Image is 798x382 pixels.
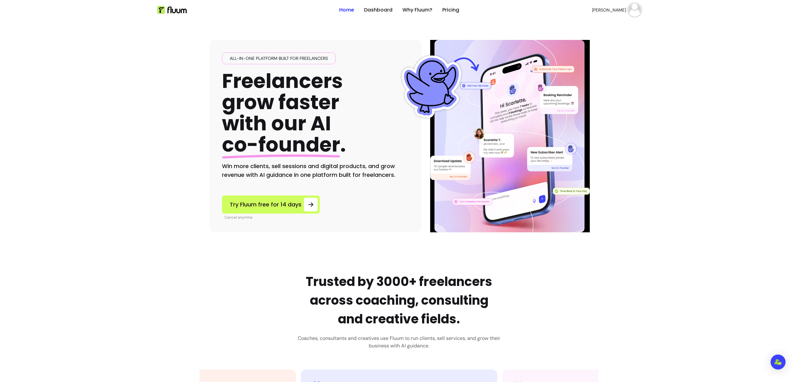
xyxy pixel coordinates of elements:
[224,215,320,220] p: Cancel anytime
[442,6,459,14] a: Pricing
[227,55,330,61] span: All-in-one platform built for freelancers
[298,335,500,350] h3: Coaches, consultants and creatives use Fluum to run clients, sell services, and grow their busine...
[771,355,786,370] div: Open Intercom Messenger
[157,6,187,14] img: Fluum Logo
[364,6,392,14] a: Dashboard
[222,196,320,214] a: Try Fluum free for 14 days
[230,200,301,209] span: Try Fluum free for 14 days
[592,7,626,13] span: [PERSON_NAME]
[431,40,589,232] img: Hero
[298,272,500,328] h2: Trusted by 3000+ freelancers across coaching, consulting and creative fields.
[628,4,641,16] img: avatar
[592,4,641,16] button: avatar[PERSON_NAME]
[402,6,432,14] a: Why Fluum?
[222,131,340,158] span: co-founder
[400,56,463,118] img: Fluum Duck sticker
[222,162,409,179] h2: Win more clients, sell sessions and digital products, and grow revenue with AI guidance in one pl...
[339,6,354,14] a: Home
[222,70,346,156] h1: Freelancers grow faster with our AI .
